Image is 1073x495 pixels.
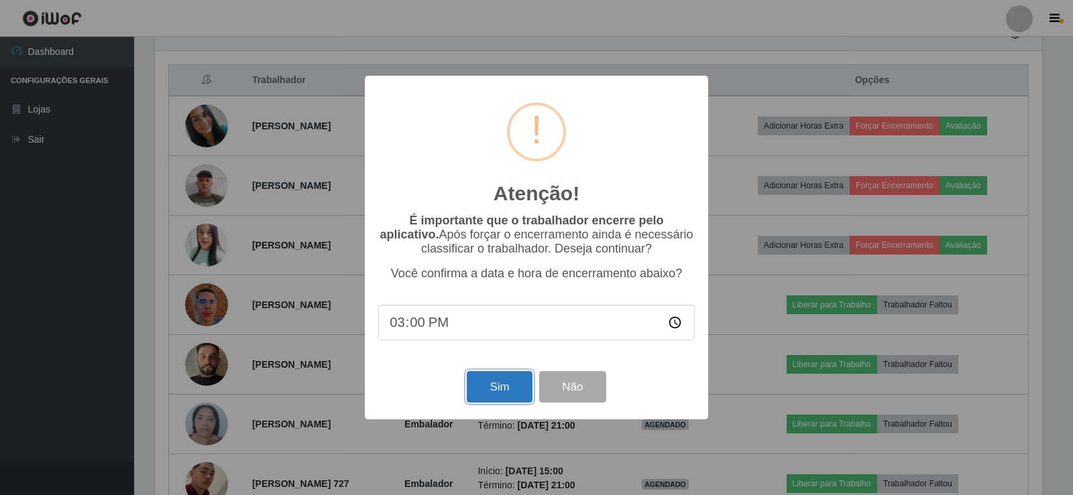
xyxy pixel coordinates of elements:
b: É importante que o trabalhador encerre pelo aplicativo. [380,214,663,241]
button: Sim [467,371,532,403]
h2: Atenção! [494,182,579,206]
p: Você confirma a data e hora de encerramento abaixo? [378,267,695,281]
button: Não [539,371,606,403]
p: Após forçar o encerramento ainda é necessário classificar o trabalhador. Deseja continuar? [378,214,695,256]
